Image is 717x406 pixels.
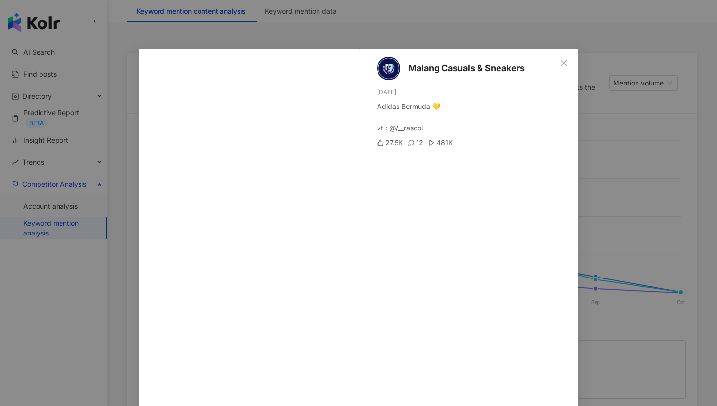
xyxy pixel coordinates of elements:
div: 27.5K [377,137,403,148]
a: KOL AvatarMalang Casuals & Sneakers [377,57,557,80]
div: Adidas Bermuda 💛 vt : @/__rascol [377,101,570,133]
span: close [560,59,568,67]
button: Close [554,53,574,73]
span: Malang Casuals & Sneakers [408,62,525,75]
img: KOL Avatar [377,57,400,80]
div: [DATE] [377,88,570,97]
div: 12 [408,137,423,148]
div: 481K [428,137,453,148]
